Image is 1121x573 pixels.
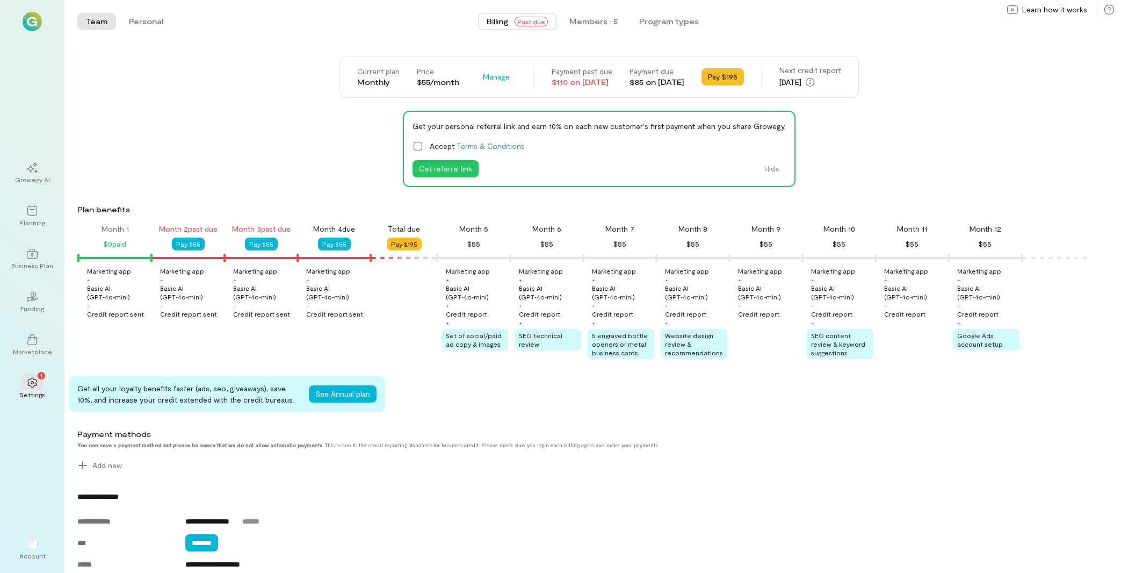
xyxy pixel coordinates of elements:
strong: You can save a payment method but please be aware that we do not allow automatic payments. [77,442,323,448]
div: + [233,275,237,284]
div: Basic AI (GPT‑4o‑mini) [811,284,873,301]
div: + [811,301,815,310]
div: + [957,318,961,327]
div: Month 9 [751,224,780,234]
div: Month 10 [823,224,855,234]
div: Month 8 [678,224,707,234]
span: Set of social/paid ad copy & images [446,332,502,348]
div: Marketing app [738,267,782,275]
div: Basic AI (GPT‑4o‑mini) [738,284,800,301]
div: + [446,301,450,310]
div: + [519,301,523,310]
div: Month 2 past due [159,224,218,234]
button: Personal [120,13,172,30]
div: + [519,318,523,327]
div: Marketing app [446,267,490,275]
button: Pay $55 [245,238,278,250]
div: + [87,275,91,284]
div: Total due [388,224,420,234]
div: Marketing app [957,267,1001,275]
div: Basic AI (GPT‑4o‑mini) [592,284,654,301]
span: Website design review & recommendations [665,332,723,356]
div: + [738,301,742,310]
div: Price [417,66,459,77]
div: Planning [19,218,45,227]
div: Credit report sent [306,310,363,318]
div: Marketing app [811,267,855,275]
div: Month 7 [605,224,634,234]
div: Marketing app [884,267,928,275]
a: Growegy AI [13,154,52,192]
div: + [811,318,815,327]
div: Credit report [811,310,852,318]
div: + [957,301,961,310]
div: Month 6 [532,224,561,234]
div: Basic AI (GPT‑4o‑mini) [884,284,946,301]
div: Credit report [738,310,779,318]
button: Hide [758,160,786,177]
span: 5 engraved bottle openers or metal business cards [592,332,648,356]
div: Funding [20,304,44,313]
div: Current plan [357,66,400,77]
div: + [446,318,450,327]
div: Credit report sent [160,310,217,318]
div: $85 on [DATE] [630,77,684,88]
div: Payment methods [77,429,1012,440]
div: + [665,301,669,310]
div: Payment past due [552,66,612,77]
span: SEO content review & keyword suggestions [811,332,865,356]
div: Marketing app [306,267,350,275]
div: Month 4 due [313,224,355,234]
div: + [306,275,310,284]
a: Business Plan [13,240,52,278]
div: Marketplace [13,347,52,356]
div: Manage [476,68,516,85]
div: + [665,318,669,327]
div: + [738,275,742,284]
span: SEO technical review [519,332,562,348]
div: $55 [467,238,480,250]
span: Learn how it works [1022,4,1087,15]
div: Get all your loyalty benefits faster (ads, seo, giveaways), save 10%, and increase your credit ex... [77,383,300,405]
span: 1 [40,370,42,380]
div: + [233,301,237,310]
a: Planning [13,197,52,235]
div: Marketing app [160,267,204,275]
div: Credit report [592,310,633,318]
div: Marketing app [233,267,277,275]
div: Get your personal referral link and earn 10% on each new customer's first payment when you share ... [413,120,786,132]
a: Funding [13,283,52,321]
div: Growegy AI [15,175,50,184]
div: $55 [613,238,626,250]
div: Basic AI (GPT‑4o‑mini) [306,284,368,301]
div: + [306,301,310,310]
div: + [665,275,669,284]
div: Account [13,530,52,569]
button: See Annual plan [309,385,377,403]
div: Month 12 [970,224,1001,234]
div: [DATE] [779,76,841,89]
span: Add new [92,460,122,471]
button: Get referral link [413,160,479,177]
a: Terms & Conditions [457,141,525,151]
span: Accept [430,140,525,152]
div: $55 [760,238,772,250]
span: Past due [515,17,548,26]
div: Business Plan [11,261,53,270]
div: Credit report [957,310,999,318]
div: + [160,301,164,310]
span: Billing [487,16,508,27]
div: $55 [833,238,845,250]
div: Monthly [357,77,400,88]
div: + [957,275,961,284]
div: Members · 5 [569,16,618,27]
div: $55 [906,238,919,250]
span: Manage [483,71,510,82]
div: + [519,275,523,284]
div: $55 [540,238,553,250]
div: + [87,301,91,310]
div: + [592,301,596,310]
div: $110 on [DATE] [552,77,612,88]
div: Basic AI (GPT‑4o‑mini) [957,284,1019,301]
div: Marketing app [592,267,636,275]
